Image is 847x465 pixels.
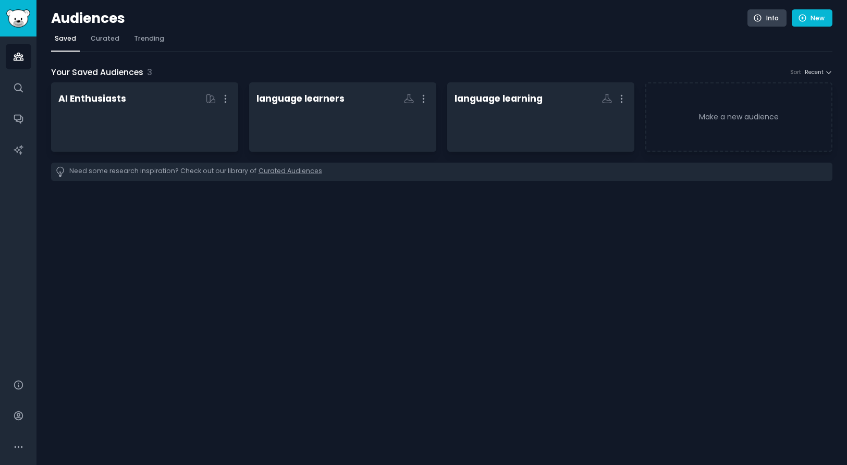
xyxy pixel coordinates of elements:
[805,69,833,76] button: Recent
[259,166,322,177] a: Curated Audiences
[51,10,747,27] h2: Audiences
[55,34,76,43] span: Saved
[91,34,119,43] span: Curated
[51,163,832,181] div: Need some research inspiration? Check out our library of
[6,9,30,28] img: GummySearch logo
[51,66,143,79] span: Your Saved Audiences
[645,82,832,152] a: Make a new audience
[790,69,801,76] div: Sort
[249,82,436,152] a: language learners
[87,30,123,52] a: Curated
[51,82,238,152] a: AI Enthusiasts
[792,9,832,27] a: New
[134,34,164,43] span: Trending
[455,92,543,105] div: language learning
[256,92,345,105] div: language learners
[805,69,824,76] span: Recent
[447,82,634,152] a: language learning
[58,92,126,105] div: AI Enthusiasts
[51,30,80,52] a: Saved
[147,66,152,78] span: 3
[130,30,168,52] a: Trending
[747,9,787,27] a: Info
